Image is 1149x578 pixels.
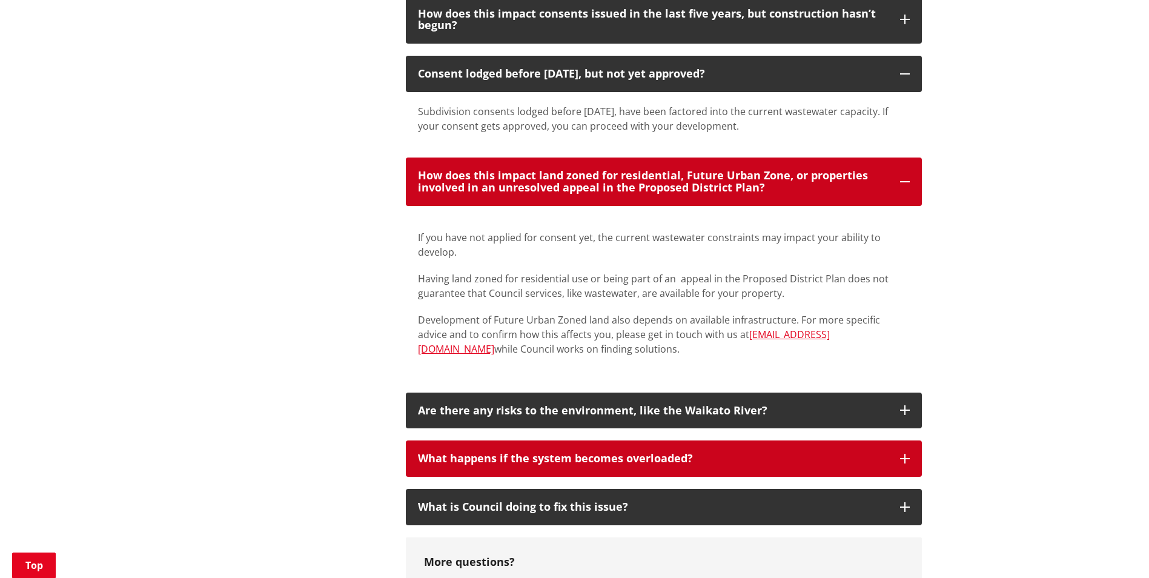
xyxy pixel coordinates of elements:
button: What happens if the system becomes overloaded? [406,440,922,477]
div: Consent lodged before [DATE], but not yet approved? [418,68,888,80]
div: How does this impact land zoned for residential, Future Urban Zone, or properties involved in an ... [418,170,888,194]
a: Top [12,553,56,578]
div: Are there any risks to the environment, like the Waikato River? [418,405,888,417]
div: What happens if the system becomes overloaded? [418,453,888,465]
p: If you have not applied for consent yet, the current wastewater constraints may impact your abili... [418,230,910,259]
button: Are there any risks to the environment, like the Waikato River? [406,393,922,429]
div: Subdivision consents lodged before [DATE], have been factored into the current wastewater capacit... [418,104,910,133]
button: What is Council doing to fix this issue? [406,489,922,525]
h3: More questions? [424,556,904,569]
button: How does this impact land zoned for residential, Future Urban Zone, or properties involved in an ... [406,158,922,206]
a: [EMAIL_ADDRESS][DOMAIN_NAME] [418,328,830,356]
button: Consent lodged before [DATE], but not yet approved? [406,56,922,92]
div: How does this impact consents issued in the last five years, but construction hasn’t begun? [418,8,888,32]
div: What is Council doing to fix this issue? [418,501,888,513]
p: Development of Future Urban Zoned land also depends on available infrastructure. For more specifi... [418,313,910,356]
iframe: Messenger Launcher [1093,527,1137,571]
p: Having land zoned for residential use or being part of an appeal in the Proposed District Plan do... [418,271,910,301]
